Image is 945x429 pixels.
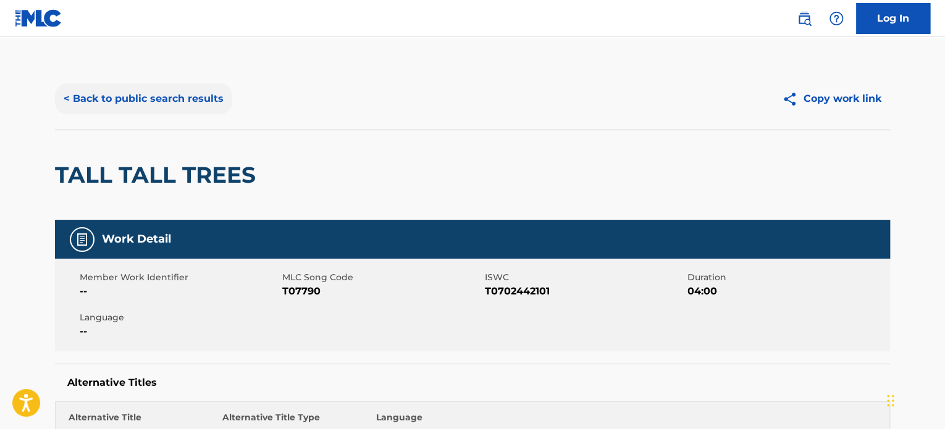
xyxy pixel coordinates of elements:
span: MLC Song Code [282,271,482,284]
span: T0702442101 [485,284,684,299]
h2: TALL TALL TREES [55,161,262,189]
a: Public Search [792,6,817,31]
span: ISWC [485,271,684,284]
span: T07790 [282,284,482,299]
div: Drag [887,382,894,419]
img: search [797,11,812,26]
img: Copy work link [782,91,804,107]
img: Work Detail [75,232,90,247]
h5: Work Detail [102,232,171,246]
a: Log In [856,3,930,34]
span: Language [80,311,279,324]
span: Duration [687,271,887,284]
iframe: Chat Widget [883,370,945,429]
span: 04:00 [687,284,887,299]
span: Member Work Identifier [80,271,279,284]
img: help [829,11,844,26]
div: Help [824,6,849,31]
button: Copy work link [773,83,890,114]
span: -- [80,284,279,299]
button: < Back to public search results [55,83,232,114]
h5: Alternative Titles [67,377,878,389]
img: MLC Logo [15,9,62,27]
span: -- [80,324,279,339]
